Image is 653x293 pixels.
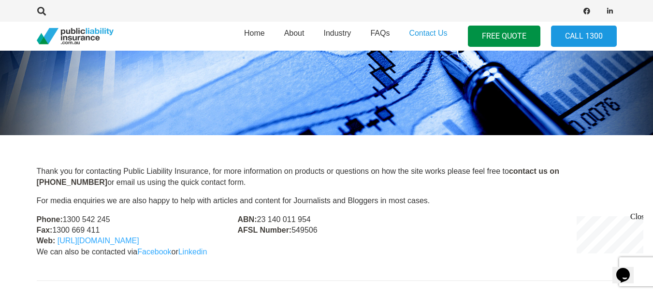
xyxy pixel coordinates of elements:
[37,195,617,206] p: For media enquiries we are also happy to help with articles and content for Journalists and Blogg...
[37,167,559,186] strong: contact us on [PHONE_NUMBER]
[573,212,643,253] iframe: chat widget
[234,19,275,54] a: Home
[399,19,457,54] a: Contact Us
[37,215,63,223] strong: Phone:
[237,215,257,223] strong: ABN:
[244,29,265,37] span: Home
[237,226,291,234] strong: AFSL Number:
[275,19,314,54] a: About
[284,29,305,37] span: About
[137,248,171,256] a: Facebook
[551,26,617,47] a: Call 1300
[361,19,399,54] a: FAQs
[468,26,540,47] a: FREE QUOTE
[37,166,617,188] p: Thank you for contacting Public Liability Insurance, for more information on products or question...
[32,7,52,15] a: Search
[4,4,67,70] div: Chat live with an agent now!Close
[237,214,415,236] p: 23 140 011 954 549506
[37,28,114,45] a: pli_logotransparent
[409,29,447,37] span: Contact Us
[603,4,617,18] a: LinkedIn
[37,226,53,234] strong: Fax:
[58,237,139,245] a: [URL][DOMAIN_NAME]
[323,29,351,37] span: Industry
[37,214,215,247] p: 1300 542 245 1300 669 411
[580,4,594,18] a: Facebook
[37,237,56,245] strong: Web:
[314,19,361,54] a: Industry
[370,29,390,37] span: FAQs
[37,247,617,257] p: We can also be contacted via or
[178,248,207,256] a: Linkedin
[612,254,643,283] iframe: chat widget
